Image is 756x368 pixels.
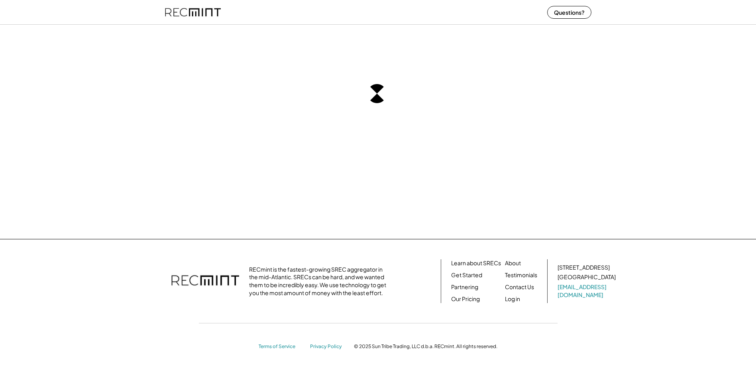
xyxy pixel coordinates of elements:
a: Terms of Service [259,343,302,350]
a: About [505,259,521,267]
img: recmint-logotype%403x.png [171,267,239,295]
a: Partnering [451,283,478,291]
a: Privacy Policy [310,343,346,350]
div: [GEOGRAPHIC_DATA] [558,273,616,281]
div: © 2025 Sun Tribe Trading, LLC d.b.a. RECmint. All rights reserved. [354,343,497,350]
a: [EMAIL_ADDRESS][DOMAIN_NAME] [558,283,617,299]
img: recmint-logotype%403x%20%281%29.jpeg [165,2,221,23]
a: Contact Us [505,283,534,291]
a: Testimonials [505,271,537,279]
a: Our Pricing [451,295,480,303]
a: Learn about SRECs [451,259,501,267]
button: Questions? [547,6,591,19]
a: Get Started [451,271,482,279]
div: RECmint is the fastest-growing SREC aggregator in the mid-Atlantic. SRECs can be hard, and we wan... [249,266,391,297]
a: Log in [505,295,520,303]
div: [STREET_ADDRESS] [558,264,610,272]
